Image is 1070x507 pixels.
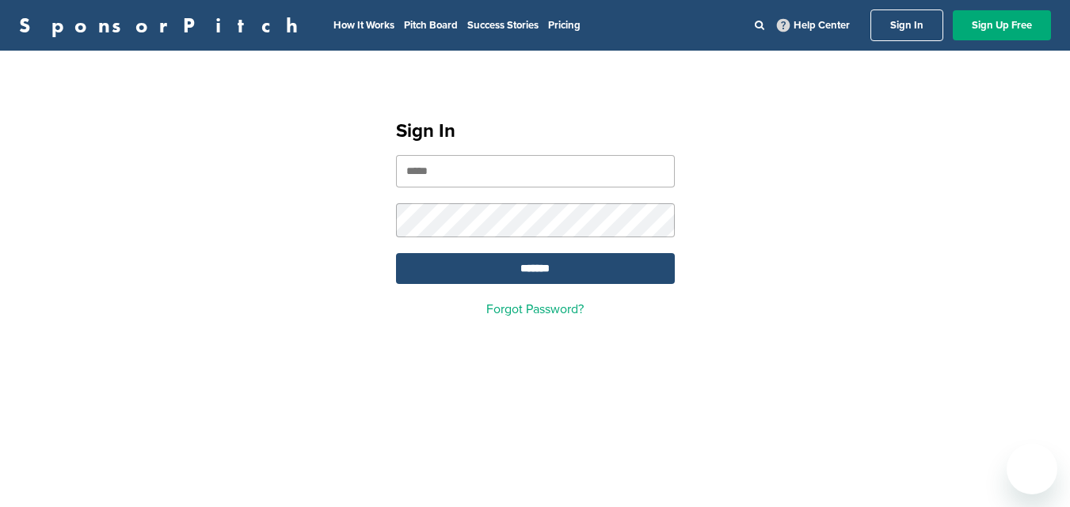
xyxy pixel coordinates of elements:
a: Pricing [548,19,581,32]
a: How It Works [333,19,394,32]
a: Success Stories [467,19,539,32]
a: Forgot Password? [486,301,584,317]
a: Pitch Board [404,19,458,32]
h1: Sign In [396,117,675,146]
a: Sign In [870,9,943,41]
iframe: Button to launch messaging window [1007,444,1057,494]
a: Help Center [774,16,853,35]
a: Sign Up Free [953,10,1051,40]
a: SponsorPitch [19,15,308,36]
